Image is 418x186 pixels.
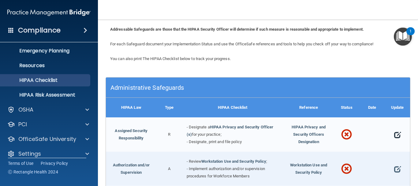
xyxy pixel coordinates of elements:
span: - Review [187,159,202,164]
div: Status [334,98,359,117]
a: Authorization and/or Supervision [113,163,150,175]
a: OfficeSafe University [7,135,89,143]
h5: Administrative Safeguards [110,84,330,91]
img: PMB logo [7,6,91,19]
span: Workstation Use and Security Policy [290,163,327,175]
a: Settings [7,150,89,158]
span: ; [266,159,267,164]
b: Addressable Safeguards are those that the HIPAA Security Officer will determine if such measure i... [110,27,364,32]
a: OSHA [7,106,89,113]
div: Reference [283,98,334,117]
p: HIPAA Risk Assessment [4,92,88,98]
span: HIPAA Privacy and Security Officers Designation [292,125,326,144]
p: HIPAA Checklist [4,77,88,83]
span: For each Safeguard document your Implementation Status and use the OfficeSafe references and tool... [110,42,373,46]
a: PCI [7,121,89,128]
button: Open Resource Center, 1 new notification [394,28,412,46]
div: Date [359,98,385,117]
a: Terms of Use [8,160,33,166]
p: OfficeSafe University [18,135,76,143]
p: Settings [18,150,41,158]
span: Ⓒ Rectangle Health 2024 [8,169,58,175]
a: Workstation Use and Security Policy [201,159,266,164]
div: HIPAA Checklist [182,98,283,117]
div: A [157,152,182,186]
p: PCI [18,121,27,128]
h4: Compliance [18,26,61,35]
div: 1 [409,31,412,39]
a: Privacy Policy [41,160,68,166]
span: - Implement authorization and/or supervision procedures for Workforce Members [187,166,265,178]
span: for your practice; [192,132,222,137]
div: Type [157,98,182,117]
p: Emergency Planning [4,48,88,54]
span: - Designate a [187,125,210,129]
a: Assigned Security Responsibility [115,128,147,140]
p: Resources [4,63,88,69]
p: OSHA [18,106,34,113]
span: You can also print The HIPAA Checklist below to track your progress. [110,56,231,61]
span: - Designate, print and file policy [187,139,242,144]
div: R [157,117,182,152]
div: HIPAA Law [106,98,157,117]
a: HIPAA Privacy and Security Officer (s) [187,125,274,137]
div: Update [385,98,410,117]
